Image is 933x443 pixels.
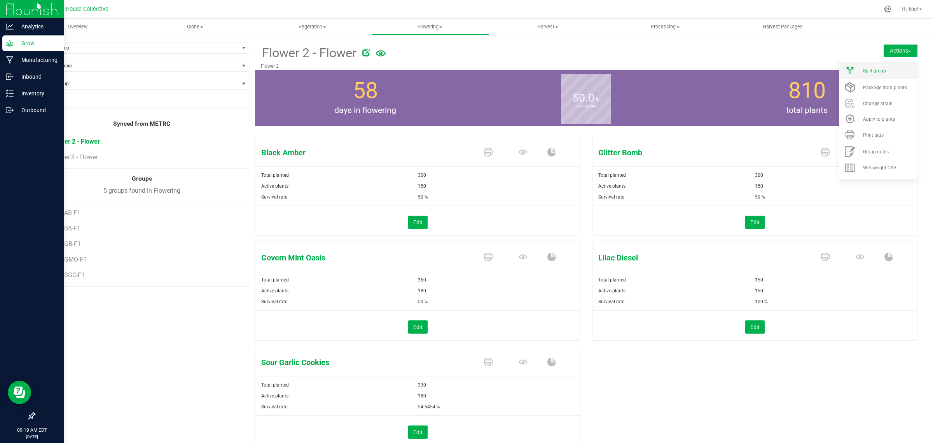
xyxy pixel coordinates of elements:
span: 58 [353,77,378,104]
span: Change strain [863,101,893,106]
span: 810 [788,77,826,104]
span: H43-GB-F1 [51,240,81,248]
p: Outbound [14,105,60,115]
inline-svg: Inbound [6,73,14,81]
span: Print tags [863,132,884,138]
p: 09:19 AM EDT [3,427,60,434]
button: Actions [884,44,917,57]
a: Flowering [371,19,489,35]
span: Hi, Nic! [902,6,918,12]
span: H43-AB-F1 [51,209,80,216]
button: Edit [408,425,428,439]
span: Active plants [261,183,288,189]
span: 50 % [755,192,765,202]
span: 54.5454 % [418,401,440,412]
span: Total planted [261,382,289,388]
b: survival rate [561,72,611,141]
span: Processing [607,23,723,30]
group-info-box: Days in flowering [261,70,470,126]
span: Black Amber [255,147,472,158]
div: Synced from METRC [34,120,249,128]
span: Package from plants [863,85,907,90]
p: Inventory [14,89,60,98]
span: 360 [418,274,426,285]
inline-svg: Grow [6,39,14,47]
span: Total planted [598,172,626,178]
span: 100 % [755,296,768,307]
span: Survival rate [261,404,287,410]
span: Active plants [261,288,288,294]
span: Vegetation [254,23,371,30]
group-info-box: Total number of plants [702,70,912,126]
span: 50 % [418,296,428,307]
group-info-box: Survival rate [482,70,691,126]
span: 300 [755,170,763,181]
span: Active plants [598,288,625,294]
span: 330 [418,380,426,390]
span: 150 [418,181,426,192]
span: Survival rate [261,299,287,304]
a: Vegetation [254,19,371,35]
span: Wet weight CSV [863,165,896,171]
span: days in flowering [255,104,476,116]
span: Filter by Area [35,42,239,53]
p: Inbound [14,72,60,81]
span: Survival rate [261,194,287,200]
span: 180 [418,390,426,401]
span: Apply to plants [863,116,895,122]
span: Flower 2 - Flower [51,138,100,145]
span: Total planted [598,277,626,283]
span: Harvest Packages [752,23,813,30]
span: Harvest [489,23,606,30]
span: Split group [863,68,886,74]
span: Group notes [863,149,889,155]
span: Active plants [261,393,288,399]
p: Flower 2 [261,63,801,70]
span: Sour Garlic Cookies [255,357,472,368]
p: Manufacturing [14,55,60,65]
inline-svg: Manufacturing [6,56,14,64]
span: H43-BA-F1 [51,225,80,232]
span: Total planted [261,172,289,178]
iframe: Resource center [8,381,31,404]
a: Clone [136,19,253,35]
a: Overview [19,19,136,35]
span: Flowering [372,23,488,30]
span: 150 [755,274,763,285]
div: 5 groups found in Flowering [34,186,249,195]
span: Survival rate [598,299,624,304]
a: Harvest Packages [724,19,841,35]
span: 150 [755,285,763,296]
inline-svg: Analytics [6,23,14,30]
span: Survival rate [598,194,624,200]
span: Find a Group [35,78,239,89]
span: 50 % [418,192,428,202]
a: Harvest [489,19,606,35]
span: Flower 2 - Flower [261,44,356,63]
button: Edit [745,216,765,229]
span: select [239,42,249,53]
a: Processing [606,19,724,35]
div: Groups [34,174,249,183]
span: Total planted [261,277,289,283]
p: Grow [14,39,60,48]
button: Edit [408,320,428,334]
span: Overview [57,23,98,30]
p: [DATE] [3,434,60,439]
span: 180 [418,285,426,296]
inline-svg: Inventory [6,90,14,97]
p: Analytics [14,22,60,31]
inline-svg: Outbound [6,106,14,114]
span: Active plants [598,183,625,189]
span: Filter by Strain [35,60,239,71]
span: H43-GMO-F1 [51,256,87,263]
input: NO DATA FOUND [35,96,249,107]
span: Flower 3 - Flower [51,153,98,161]
span: 150 [755,181,763,192]
button: Edit [408,216,428,229]
span: total plants [697,104,917,116]
span: Govern Mint Oasis [255,252,472,264]
span: Lilac Diesel [592,252,809,264]
span: 300 [418,170,426,181]
button: Edit [745,320,765,334]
